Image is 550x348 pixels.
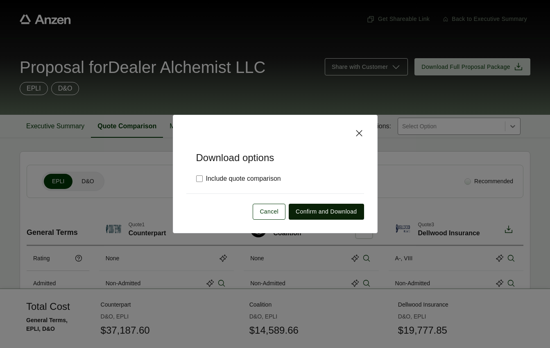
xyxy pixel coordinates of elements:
[260,207,278,216] span: Cancel
[296,207,357,216] span: Confirm and Download
[196,174,281,184] label: Include quote comparison
[253,204,285,220] button: Cancel
[289,204,364,220] button: Confirm and Download
[186,138,364,164] h5: Download options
